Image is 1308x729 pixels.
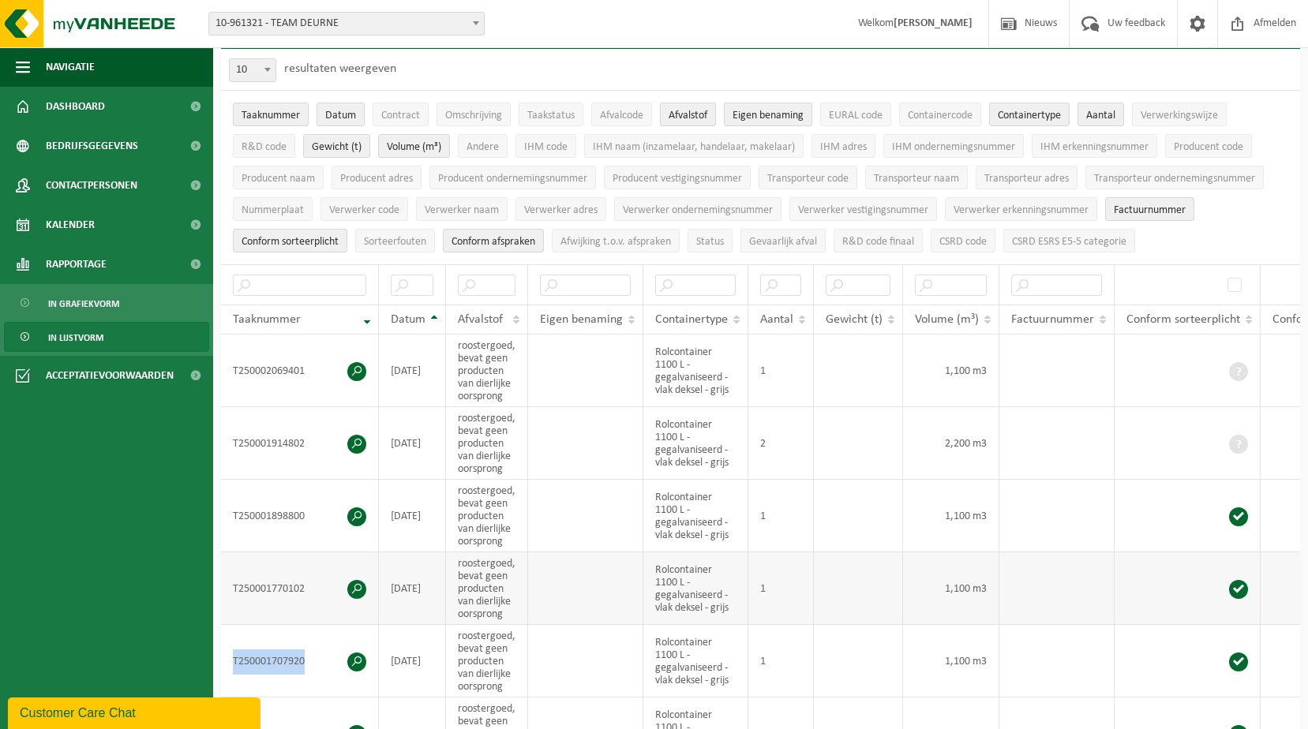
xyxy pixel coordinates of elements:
td: Rolcontainer 1100 L - gegalvaniseerd - vlak deksel - grijs [643,407,748,480]
td: T250001914802 [221,407,379,480]
span: Datum [391,313,425,326]
button: Producent codeProducent code: Activate to sort [1165,134,1252,158]
span: 10 [229,58,276,82]
span: Volume (m³) [387,141,441,153]
span: IHM code [524,141,568,153]
td: Rolcontainer 1100 L - gegalvaniseerd - vlak deksel - grijs [643,625,748,697]
span: Rapportage [46,245,107,284]
span: Contract [381,110,420,121]
button: OmschrijvingOmschrijving: Activate to sort [437,103,511,126]
td: T250002069401 [221,335,379,407]
button: AantalAantal: Activate to sort [1078,103,1124,126]
button: R&D codeR&amp;D code: Activate to sort [233,134,295,158]
button: AfvalstofAfvalstof: Activate to sort [660,103,716,126]
td: 1,100 m3 [903,480,999,552]
span: Producent code [1174,141,1243,153]
span: Verwerkingswijze [1141,110,1218,121]
span: Taaknummer [233,313,301,326]
span: Afvalstof [669,110,707,121]
span: IHM ondernemingsnummer [892,141,1015,153]
button: IHM codeIHM code: Activate to sort [515,134,576,158]
span: Volume (m³) [915,313,979,326]
span: Gevaarlijk afval [749,236,817,248]
button: VerwerkingswijzeVerwerkingswijze: Activate to sort [1132,103,1227,126]
span: Transporteur adres [984,173,1069,185]
span: Afwijking t.o.v. afspraken [560,236,671,248]
button: Afwijking t.o.v. afsprakenAfwijking t.o.v. afspraken: Activate to sort [552,229,680,252]
td: roostergoed, bevat geen producten van dierlijke oorsprong [446,407,528,480]
td: roostergoed, bevat geen producten van dierlijke oorsprong [446,552,528,625]
button: Producent adresProducent adres: Activate to sort [332,166,422,189]
span: Gewicht (t) [826,313,883,326]
span: Acceptatievoorwaarden [46,356,174,395]
span: 10-961321 - TEAM DEURNE [208,12,485,36]
button: Gevaarlijk afval : Activate to sort [740,229,826,252]
span: Verwerker vestigingsnummer [798,204,928,216]
span: Gewicht (t) [312,141,362,153]
td: T250001770102 [221,552,379,625]
td: 1 [748,335,814,407]
button: Transporteur adresTransporteur adres: Activate to sort [976,166,1078,189]
button: R&D code finaalR&amp;D code finaal: Activate to sort [834,229,923,252]
span: 10 [230,59,275,81]
button: FactuurnummerFactuurnummer: Activate to sort [1105,197,1194,221]
button: IHM erkenningsnummerIHM erkenningsnummer: Activate to sort [1032,134,1157,158]
span: EURAL code [829,110,883,121]
span: R&D code [242,141,287,153]
button: Verwerker erkenningsnummerVerwerker erkenningsnummer: Activate to sort [945,197,1097,221]
span: Factuurnummer [1114,204,1186,216]
button: Verwerker adresVerwerker adres: Activate to sort [515,197,606,221]
td: [DATE] [379,625,446,697]
td: [DATE] [379,552,446,625]
button: Verwerker vestigingsnummerVerwerker vestigingsnummer: Activate to sort [789,197,937,221]
span: Containercode [908,110,973,121]
span: IHM erkenningsnummer [1040,141,1149,153]
span: Verwerker ondernemingsnummer [623,204,773,216]
span: IHM adres [820,141,867,153]
span: Eigen benaming [733,110,804,121]
span: Dashboard [46,87,105,126]
td: 1 [748,552,814,625]
a: In lijstvorm [4,322,209,352]
span: Aantal [760,313,793,326]
button: Producent naamProducent naam: Activate to sort [233,166,324,189]
td: [DATE] [379,480,446,552]
button: AfvalcodeAfvalcode: Activate to sort [591,103,652,126]
button: Volume (m³)Volume (m³): Activate to sort [378,134,450,158]
strong: [PERSON_NAME] [894,17,973,29]
span: Navigatie [46,47,95,87]
span: Transporteur ondernemingsnummer [1094,173,1255,185]
span: R&D code finaal [842,236,914,248]
td: 1 [748,625,814,697]
td: T250001898800 [221,480,379,552]
button: TaakstatusTaakstatus: Activate to sort [519,103,583,126]
span: Producent ondernemingsnummer [438,173,587,185]
button: Verwerker ondernemingsnummerVerwerker ondernemingsnummer: Activate to sort [614,197,781,221]
button: CSRD codeCSRD code: Activate to sort [931,229,995,252]
button: Eigen benamingEigen benaming: Activate to sort [724,103,812,126]
button: Transporteur codeTransporteur code: Activate to sort [759,166,857,189]
label: resultaten weergeven [284,62,396,75]
span: Conform afspraken [452,236,535,248]
span: Producent adres [340,173,413,185]
span: Nummerplaat [242,204,304,216]
button: IHM adresIHM adres: Activate to sort [811,134,875,158]
span: Bedrijfsgegevens [46,126,138,166]
td: 2,200 m3 [903,407,999,480]
span: Afvalcode [600,110,643,121]
button: Verwerker codeVerwerker code: Activate to sort [320,197,408,221]
button: CSRD ESRS E5-5 categorieCSRD ESRS E5-5 categorie: Activate to sort [1003,229,1135,252]
span: Verwerker code [329,204,399,216]
span: CSRD ESRS E5-5 categorie [1012,236,1126,248]
button: Producent vestigingsnummerProducent vestigingsnummer: Activate to sort [604,166,751,189]
td: T250001707920 [221,625,379,697]
span: Producent vestigingsnummer [613,173,742,185]
span: Datum [325,110,356,121]
td: [DATE] [379,407,446,480]
td: Rolcontainer 1100 L - gegalvaniseerd - vlak deksel - grijs [643,335,748,407]
span: Containertype [655,313,728,326]
td: [DATE] [379,335,446,407]
button: Gewicht (t)Gewicht (t): Activate to sort [303,134,370,158]
button: Transporteur ondernemingsnummerTransporteur ondernemingsnummer : Activate to sort [1085,166,1264,189]
button: Producent ondernemingsnummerProducent ondernemingsnummer: Activate to sort [429,166,596,189]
